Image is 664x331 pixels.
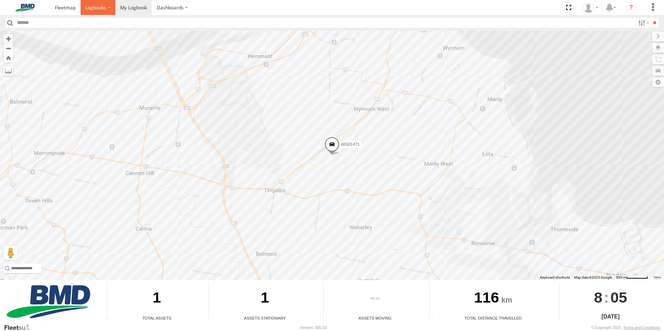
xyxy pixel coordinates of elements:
span: WG01471 [341,142,360,146]
img: BMD [3,285,93,318]
div: Version: 305.03 [300,325,327,330]
span: 500 m [616,275,626,279]
div: 1 [107,282,206,315]
button: Zoom in [3,34,13,43]
label: Map Settings [652,77,664,87]
i: ? [625,2,637,13]
div: Total number of Enabled Assets [107,316,118,321]
button: Zoom out [3,43,13,53]
button: Map scale: 500 m per 59 pixels [614,275,650,280]
div: 1 [209,282,321,315]
span: Map data ©2025 Google [574,275,612,279]
label: Search Filter Options [636,18,650,28]
button: Zoom Home [3,53,13,62]
a: Terms [654,276,661,279]
span: 8 [594,282,603,312]
a: Visit our Website [4,324,36,331]
div: Total Assets [107,315,206,321]
div: Total number of assets current stationary. [209,316,219,321]
div: : [559,282,661,312]
button: Keyboard shortcuts [540,275,570,280]
div: © Copyright 2025 - [591,325,660,330]
div: Assets Stationary [209,315,321,321]
div: Total number of assets current in transit. [324,316,334,321]
button: Drag Pegman onto the map to open Street View [3,246,17,260]
div: Total Distance Travelled [430,315,557,321]
div: 116 [430,282,557,315]
div: Total distance travelled by all assets within specified date range and applied filters [430,316,440,321]
div: Assets Moving [324,315,427,321]
span: 05 [611,282,627,312]
a: Terms and Conditions [623,325,660,330]
div: Mitchell Hall [581,2,601,13]
img: bmd-logo.svg [7,4,43,11]
div: [DATE] [559,313,661,321]
label: Measure [3,66,13,76]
